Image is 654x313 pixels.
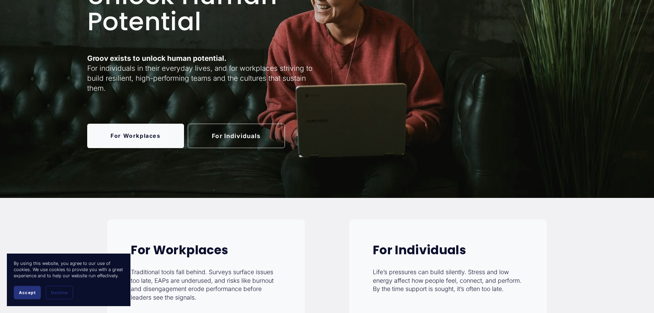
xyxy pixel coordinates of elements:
[7,254,130,306] section: Cookie banner
[87,53,325,93] p: For individuals in their everyday lives, and for workplaces striving to build resilient, high-per...
[46,286,73,299] button: Decline
[373,242,466,258] strong: For Individuals
[51,290,68,295] span: Decline
[373,268,523,293] p: Life’s pressures can build silently. Stress and low energy affect how people feel, connect, and p...
[87,124,184,148] a: For Workplaces
[131,268,281,302] p: Traditional tools fall behind. Surveys surface issues too late, EAPs are underused, and risks lik...
[188,124,285,148] a: For Individuals
[131,242,228,258] strong: For Workplaces
[14,286,41,299] button: Accept
[14,260,124,279] p: By using this website, you agree to our use of cookies. We use cookies to provide you with a grea...
[87,54,227,63] strong: Groov exists to unlock human potential.
[19,290,36,295] span: Accept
